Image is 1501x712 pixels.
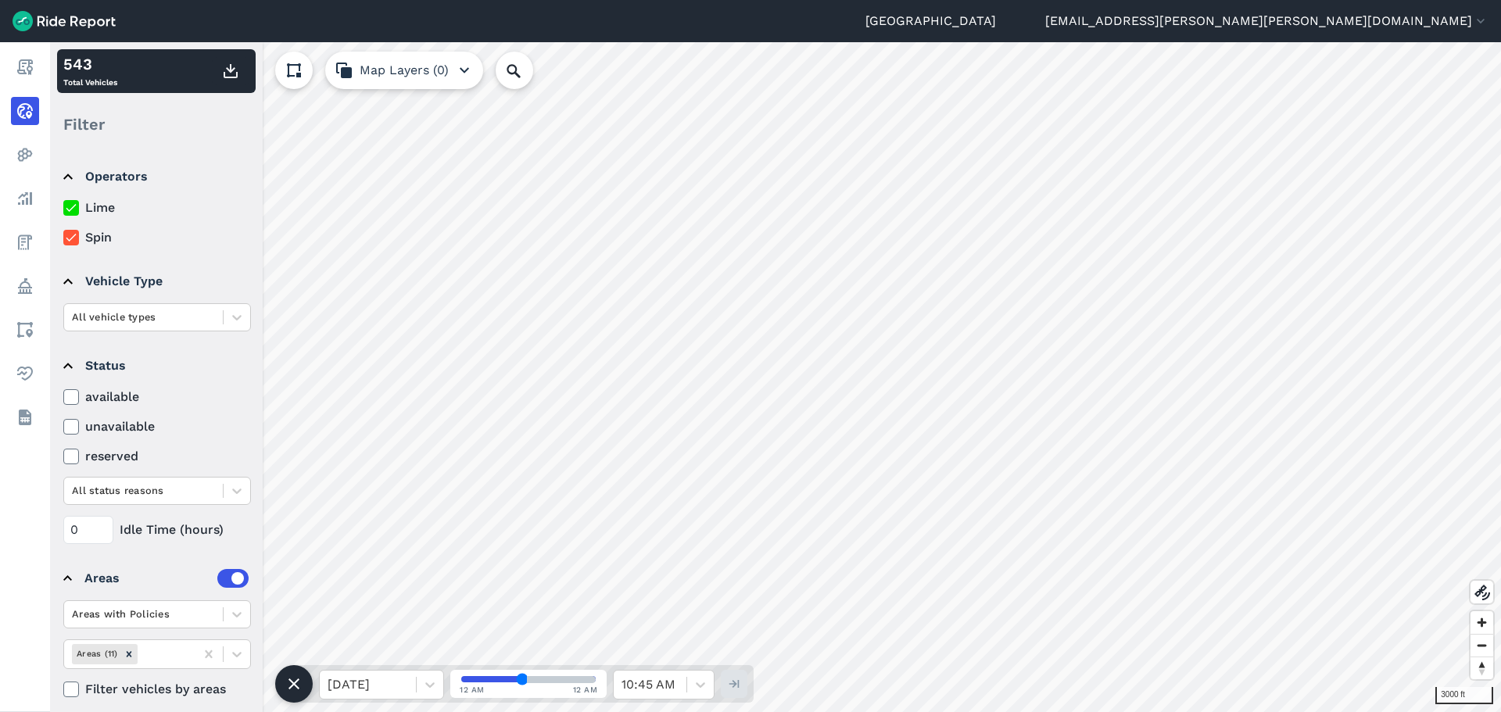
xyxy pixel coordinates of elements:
[120,644,138,664] div: Remove Areas (11)
[865,12,996,30] a: [GEOGRAPHIC_DATA]
[63,199,251,217] label: Lime
[63,516,251,544] div: Idle Time (hours)
[63,344,249,388] summary: Status
[11,360,39,388] a: Health
[11,272,39,300] a: Policy
[11,141,39,169] a: Heatmaps
[11,97,39,125] a: Realtime
[11,228,39,256] a: Fees
[325,52,483,89] button: Map Layers (0)
[496,52,558,89] input: Search Location or Vehicles
[72,644,120,664] div: Areas (11)
[11,316,39,344] a: Areas
[1471,611,1493,634] button: Zoom in
[1471,634,1493,657] button: Zoom out
[57,100,256,148] div: Filter
[11,53,39,81] a: Report
[63,155,249,199] summary: Operators
[84,569,249,588] div: Areas
[63,556,249,600] summary: Areas
[460,684,485,696] span: 12 AM
[50,42,1501,712] canvas: Map
[573,684,598,696] span: 12 AM
[63,52,117,90] div: Total Vehicles
[63,52,117,76] div: 543
[13,11,116,31] img: Ride Report
[63,447,251,466] label: reserved
[63,228,251,247] label: Spin
[63,388,251,406] label: available
[1471,657,1493,679] button: Reset bearing to north
[11,403,39,431] a: Datasets
[1045,12,1488,30] button: [EMAIL_ADDRESS][PERSON_NAME][PERSON_NAME][DOMAIN_NAME]
[63,680,251,699] label: Filter vehicles by areas
[63,417,251,436] label: unavailable
[63,259,249,303] summary: Vehicle Type
[11,184,39,213] a: Analyze
[1435,687,1493,704] div: 3000 ft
